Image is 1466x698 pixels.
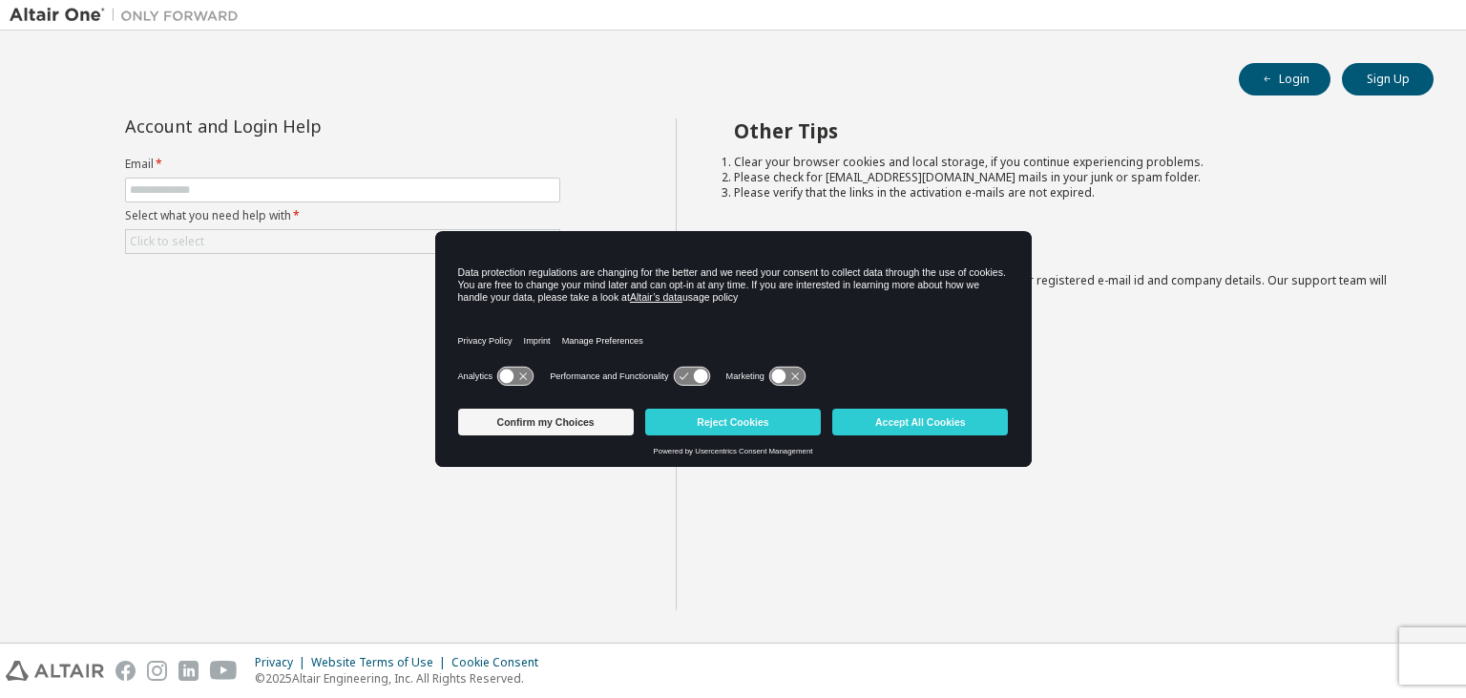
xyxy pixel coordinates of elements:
div: Account and Login Help [125,118,473,134]
div: Click to select [130,234,204,249]
img: youtube.svg [210,661,238,681]
li: Clear your browser cookies and local storage, if you continue experiencing problems. [734,155,1400,170]
img: altair_logo.svg [6,661,104,681]
label: Email [125,157,560,172]
div: Cookie Consent [451,655,550,670]
img: facebook.svg [115,661,136,681]
button: Login [1239,63,1330,95]
h2: Other Tips [734,118,1400,143]
li: Please check for [EMAIL_ADDRESS][DOMAIN_NAME] mails in your junk or spam folder. [734,170,1400,185]
img: Altair One [10,6,248,25]
div: Privacy [255,655,311,670]
li: Please verify that the links in the activation e-mails are not expired. [734,185,1400,201]
div: Website Terms of Use [311,655,451,670]
img: linkedin.svg [178,661,199,681]
img: instagram.svg [147,661,167,681]
p: © 2025 Altair Engineering, Inc. All Rights Reserved. [255,670,550,687]
h2: Not sure how to login? [734,237,1400,262]
span: with a brief description of the problem, your registered e-mail id and company details. Our suppo... [734,272,1387,304]
label: Select what you need help with [125,208,560,223]
div: Click to select [126,230,559,253]
button: Sign Up [1342,63,1434,95]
